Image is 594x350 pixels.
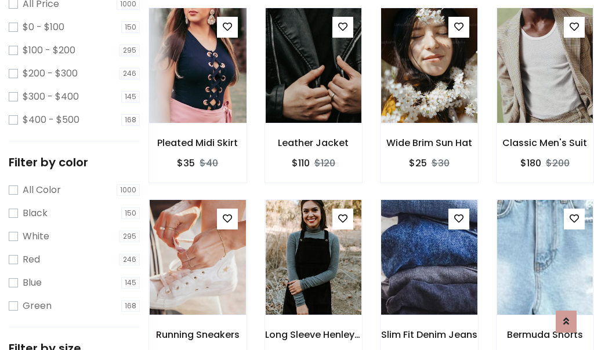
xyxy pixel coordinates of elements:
[23,299,52,313] label: Green
[497,137,594,148] h6: Classic Men's Suit
[497,329,594,340] h6: Bermuda Shorts
[546,156,570,170] del: $200
[520,158,541,169] h6: $180
[149,329,247,340] h6: Running Sneakers
[23,183,61,197] label: All Color
[119,254,140,265] span: 246
[121,207,140,219] span: 150
[314,156,335,170] del: $120
[23,113,79,127] label: $400 - $500
[200,156,218,170] del: $40
[23,90,79,104] label: $300 - $400
[265,137,363,148] h6: Leather Jacket
[23,206,48,220] label: Black
[23,253,40,267] label: Red
[23,43,75,57] label: $100 - $200
[23,276,42,290] label: Blue
[23,67,78,81] label: $200 - $300
[409,158,427,169] h6: $25
[149,137,247,148] h6: Pleated Midi Skirt
[117,184,140,196] span: 1000
[121,114,140,126] span: 168
[381,137,478,148] h6: Wide Brim Sun Hat
[121,300,140,312] span: 168
[121,91,140,103] span: 145
[432,156,450,170] del: $30
[265,329,363,340] h6: Long Sleeve Henley T-Shirt
[119,45,140,56] span: 295
[119,231,140,242] span: 295
[121,21,140,33] span: 150
[119,68,140,79] span: 246
[177,158,195,169] h6: $35
[23,229,49,243] label: White
[9,155,140,169] h5: Filter by color
[381,329,478,340] h6: Slim Fit Denim Jeans
[292,158,310,169] h6: $110
[121,277,140,289] span: 145
[23,20,64,34] label: $0 - $100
